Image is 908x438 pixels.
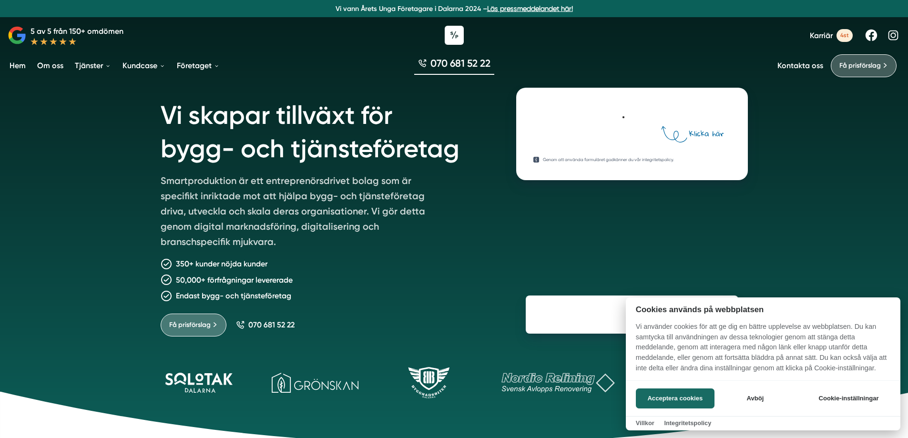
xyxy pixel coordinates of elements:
[664,419,711,427] a: Integritetspolicy
[636,419,654,427] a: Villkor
[626,305,900,314] h2: Cookies används på webbplatsen
[636,388,714,408] button: Acceptera cookies
[807,388,890,408] button: Cookie-inställningar
[626,322,900,380] p: Vi använder cookies för att ge dig en bättre upplevelse av webbplatsen. Du kan samtycka till anvä...
[717,388,793,408] button: Avböj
